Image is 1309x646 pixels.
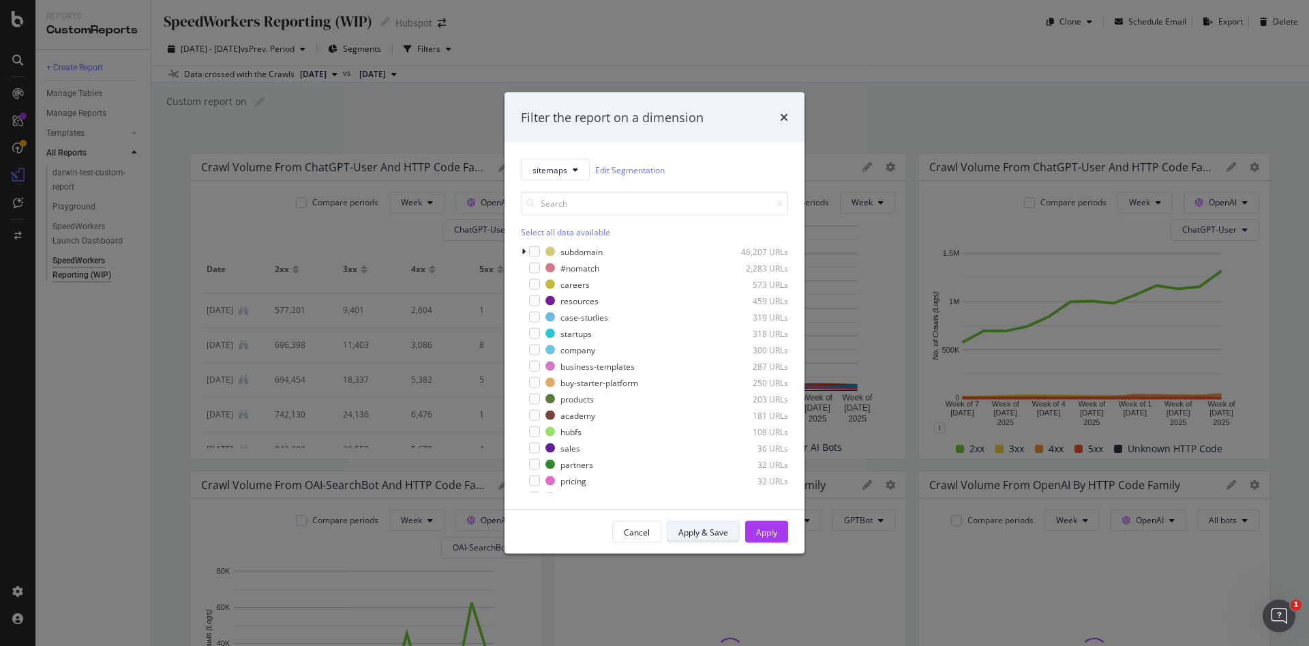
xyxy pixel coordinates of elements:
[721,311,788,323] div: 319 URLs
[560,278,590,290] div: careers
[560,311,608,323] div: case-studies
[560,295,599,306] div: resources
[721,327,788,339] div: 318 URLs
[560,262,599,274] div: #nomatch
[721,246,788,257] div: 46,207 URLs
[721,442,788,454] div: 36 URLs
[560,377,638,388] div: buy-starter-platform
[560,246,603,257] div: subdomain
[612,521,661,543] button: Cancel
[678,526,728,538] div: Apply & Save
[560,442,580,454] div: sales
[560,409,595,421] div: academy
[721,458,788,470] div: 32 URLs
[745,521,788,543] button: Apply
[560,426,582,437] div: hubfs
[721,409,788,421] div: 181 URLs
[721,491,788,503] div: 26 URLs
[721,360,788,372] div: 287 URLs
[780,108,788,126] div: times
[721,393,788,405] div: 203 URLs
[521,192,788,216] input: Search
[721,377,788,388] div: 250 URLs
[521,108,704,126] div: Filter the report on a dimension
[721,475,788,486] div: 32 URLs
[560,475,586,486] div: pricing
[560,327,592,339] div: startups
[560,458,593,470] div: partners
[667,521,740,543] button: Apply & Save
[1291,600,1302,611] span: 1
[560,360,635,372] div: business-templates
[560,393,594,405] div: products
[521,159,590,181] button: sitemaps
[521,226,788,238] div: Select all data available
[532,164,567,175] span: sitemaps
[721,278,788,290] div: 573 URLs
[721,262,788,274] div: 2,283 URLs
[721,426,788,437] div: 108 URLs
[560,491,592,503] div: services
[721,295,788,306] div: 459 URLs
[756,526,777,538] div: Apply
[721,344,788,355] div: 300 URLs
[560,344,595,355] div: company
[595,162,665,177] a: Edit Segmentation
[624,526,650,538] div: Cancel
[505,92,804,554] div: modal
[1263,600,1295,632] iframe: Intercom live chat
